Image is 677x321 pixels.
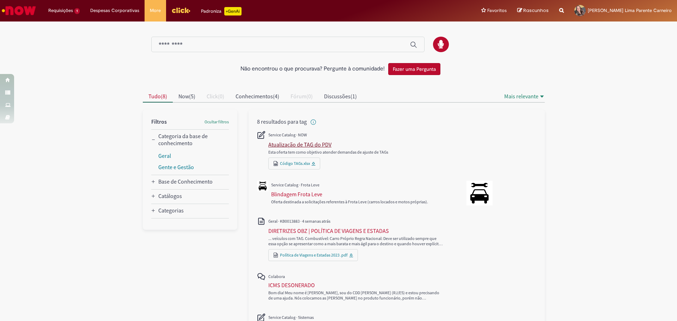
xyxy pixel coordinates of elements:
[523,7,549,14] span: Rascunhos
[171,5,190,16] img: click_logo_yellow_360x200.png
[201,7,242,16] div: Padroniza
[224,7,242,16] p: +GenAi
[240,66,385,72] h2: Não encontrou o que procurava? Pergunte à comunidade!
[588,7,672,13] span: [PERSON_NAME] Lima Parente Carneiro
[517,7,549,14] a: Rascunhos
[90,7,139,14] span: Despesas Corporativas
[48,7,73,14] span: Requisições
[150,7,161,14] span: More
[74,8,80,14] span: 1
[487,7,507,14] span: Favoritos
[388,63,440,75] button: Fazer uma Pergunta
[1,4,37,18] img: ServiceNow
